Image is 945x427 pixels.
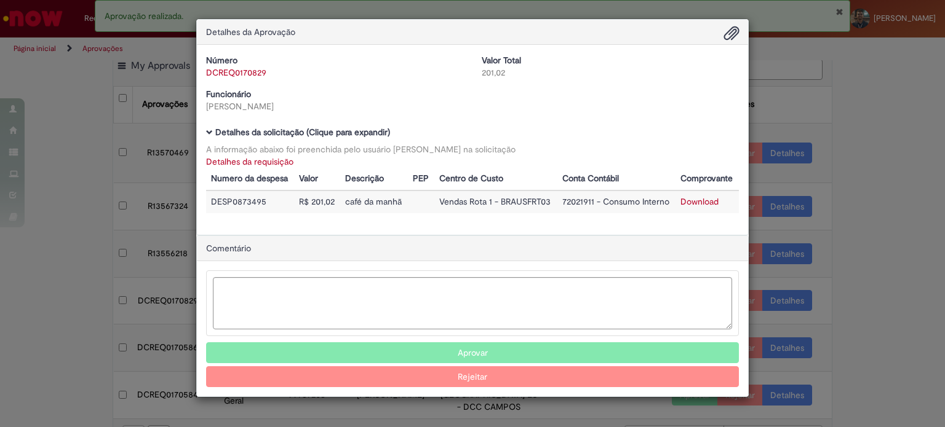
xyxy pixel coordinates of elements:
[206,67,266,78] a: DCREQ0170829
[340,190,408,213] td: café da manhã
[557,190,676,213] td: 72021911 - Consumo Interno
[434,168,557,190] th: Centro de Custo
[206,168,294,190] th: Numero da despesa
[215,127,390,138] b: Detalhes da solicitação (Clique para expandir)
[206,190,294,213] td: DESP0873495
[206,143,739,155] div: A informação abaixo foi preenchida pelo usuário [PERSON_NAME] na solicitação
[294,190,340,213] td: R$ 201,02
[294,168,340,190] th: Valor
[206,128,739,137] h5: Detalhes da solicitação (Clique para expandir)
[680,196,719,207] a: Download
[408,168,434,190] th: PEP
[206,100,463,112] div: [PERSON_NAME]
[482,66,739,79] div: 201,02
[557,168,676,190] th: Conta Contábil
[482,55,521,66] b: Valor Total
[206,55,237,66] b: Número
[206,26,295,37] span: Detalhes da Aprovação
[206,88,251,100] b: Funcionário
[434,190,557,213] td: Vendas Rota 1 - BRAUSFRT03
[206,342,739,363] button: Aprovar
[206,366,739,387] button: Rejeitar
[340,168,408,190] th: Descrição
[676,168,739,190] th: Comprovante
[206,243,251,254] span: Comentário
[206,156,293,167] a: Detalhes da requisição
